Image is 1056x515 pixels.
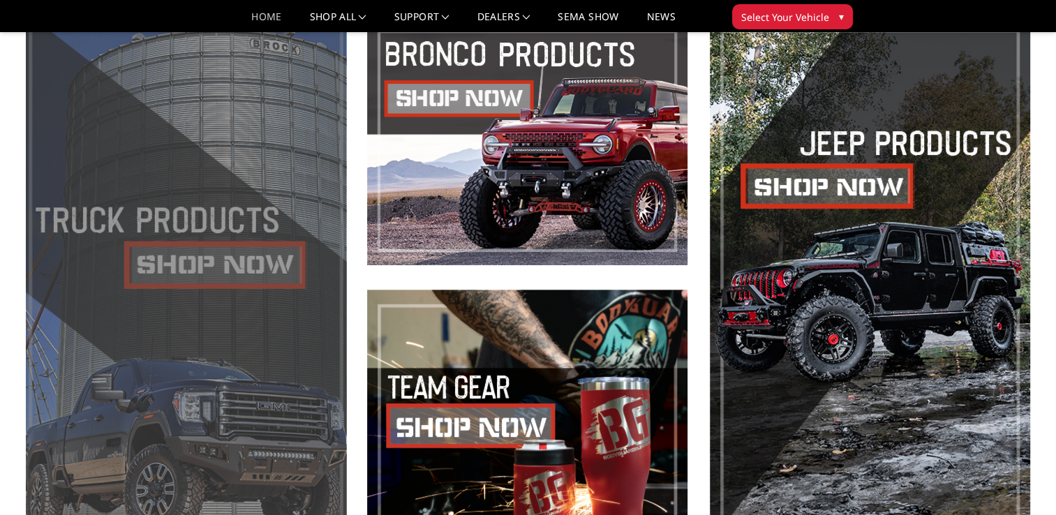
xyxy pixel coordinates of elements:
a: Dealers [477,12,530,32]
a: Home [251,12,281,32]
a: News [646,12,675,32]
a: Support [394,12,449,32]
span: Select Your Vehicle [741,10,829,24]
span: ▾ [839,9,844,24]
a: SEMA Show [558,12,618,32]
a: shop all [310,12,366,32]
iframe: Chat Widget [986,448,1056,515]
button: Select Your Vehicle [732,4,853,29]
